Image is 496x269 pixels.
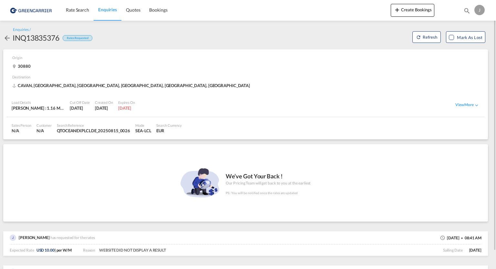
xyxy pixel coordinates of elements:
div: Sales Person [12,123,31,128]
div: 30880 [12,63,32,69]
span: Rate Search [66,7,89,13]
button: icon-refreshRefresh [412,31,441,43]
div: [DATE] 08:41 AM [440,234,481,242]
span: Expected Rate [10,248,34,253]
div: Search Reference [57,123,130,128]
div: icon-arrow-left [3,33,13,43]
img: analyze_finance.png [181,168,219,197]
div: J [474,5,485,15]
div: Search Currency [156,123,182,128]
md-icon: icon-magnify [463,7,470,14]
div: N/A [36,128,52,134]
div: 15 Aug 2025 [95,105,113,111]
div: Rates Requested [63,35,93,41]
div: Our Pricing Team will get back to you at the earliest [226,181,311,186]
button: icon-plus 400-fgCreate Bookings [391,4,434,17]
div: Load Details [12,100,65,105]
div: Mark as Lost [457,34,482,41]
div: Expires On [118,100,135,105]
div: PS : You will be notified once the rates are updated [226,191,311,195]
span: | per W/M [36,248,72,253]
span: CAVAN, [GEOGRAPHIC_DATA], [GEOGRAPHIC_DATA], [GEOGRAPHIC_DATA], [GEOGRAPHIC_DATA], [GEOGRAPHIC_DATA] [12,83,252,88]
button: Mark as Lost [446,31,485,43]
div: 15 Aug 2025 [70,105,90,111]
div: Origin [12,55,482,63]
div: We’ve Got Your Back ! [226,172,311,180]
md-icon: icon-chevron-down [474,102,480,108]
span: Quotes [126,7,140,13]
div: Customer [36,123,52,128]
div: icon-magnify [463,7,470,17]
div: QTOCEANEXPLCLDE_20250815_0026 [57,128,130,134]
span: Sailing Date [443,248,469,253]
md-icon: icon-checkbox-blank-circle [461,237,463,239]
div: N/A [12,128,31,134]
img: 1378a7308afe11ef83610d9e779c6b34.png [10,3,53,17]
span: [DATE] [469,248,481,253]
div: Enquiries / [13,27,31,33]
md-icon: icon-arrow-left [3,34,11,42]
div: SEA-LCL [135,128,151,134]
div: Destination [12,75,482,83]
span: USD 10.00 [36,248,55,253]
div: Mode [135,123,151,128]
div: View Moreicon-chevron-down [455,102,480,108]
md-icon: icon-refresh [416,35,421,40]
img: qYlvNQAAAAZJREFUAwBcIFVMt1I5PgAAAABJRU5ErkJggg== [10,234,16,241]
div: Created On [95,100,113,105]
div: Cut Off Date [70,100,90,105]
span: Enquiries [98,7,117,12]
span: WEBSITE DID NOT DISPLAY A RESULT [96,248,166,253]
span: [PERSON_NAME] [19,235,50,240]
span: Reason [83,248,95,253]
span: has requested for the rates [50,235,97,240]
div: EUR [156,128,182,134]
div: 13 Nov 2025 [118,105,135,111]
md-icon: icon-clock [440,235,445,240]
span: Bookings [149,7,167,13]
md-checkbox: Mark as Lost [449,34,482,41]
div: INQ13835376 [13,33,59,43]
div: [PERSON_NAME] : 1.16 MT | Volumetric Wt : 6.12 CBM | Chargeable Wt : 6.12 W/M [12,105,65,111]
md-icon: icon-plus 400-fg [393,6,401,14]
